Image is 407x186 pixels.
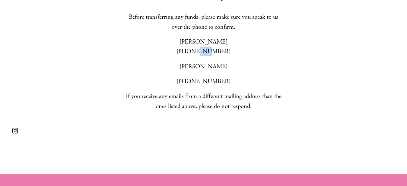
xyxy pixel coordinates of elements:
[125,12,282,32] p: Before transferring any funds, please make sure you speak to us over the phone to confirm.
[125,37,282,57] p: [PERSON_NAME] [PHONE_NUMBER]
[125,77,282,86] p: [PHONE_NUMBER]
[125,62,282,71] p: [PERSON_NAME]
[125,91,282,111] p: If you receive any emails from a different mailing address than the ones listed above, please do ...
[12,128,18,134] a: Instagram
